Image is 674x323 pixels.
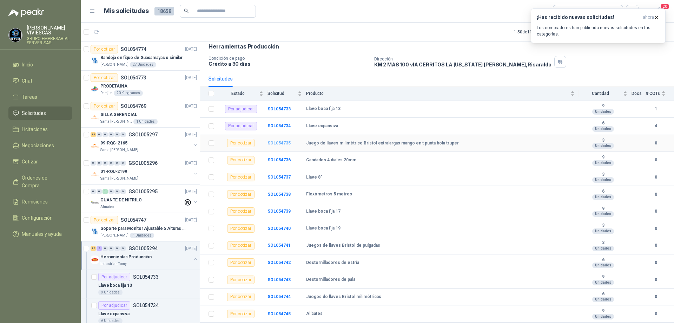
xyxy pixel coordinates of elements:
div: 0 [120,132,126,137]
a: SOL054745 [267,311,291,316]
p: PROBETAINA [100,83,127,90]
h3: ¡Has recibido nuevas solicitudes! [537,14,640,20]
p: [DATE] [185,131,197,138]
div: Unidades [592,160,614,166]
img: Company Logo [91,170,99,179]
p: 99-RQG-2165 [100,140,127,147]
div: Por adjudicar [225,122,257,130]
p: GSOL005295 [128,189,158,194]
b: Juegos de llaves Bristol de pulgadas [306,243,380,248]
div: 0 [108,246,114,251]
span: Remisiones [22,198,48,206]
div: Unidades [592,143,614,149]
div: Por adjudicar [98,301,130,310]
div: 0 [97,189,102,194]
b: 9 [579,206,627,212]
a: Remisiones [8,195,72,208]
a: 0 0 1 0 0 0 GSOL005295[DATE] Company LogoGUANTE DE NITRILOAlmatec [91,187,198,210]
b: Juego de llaves milimétrico Bristol extralargas mango en t punta bola truper [306,141,459,146]
p: SOL054747 [121,218,146,222]
div: Unidades [592,177,614,183]
span: Órdenes de Compra [22,174,66,189]
div: 0 [108,132,114,137]
div: Por cotizar [227,139,255,147]
div: Por cotizar [227,173,255,181]
b: Llave boca fija 17 [306,209,341,214]
p: [DATE] [185,217,197,224]
span: Solicitudes [22,109,46,117]
span: Estado [218,91,258,96]
a: Órdenes de Compra [8,171,72,192]
a: Por cotizarSOL054769[DATE] Company LogoSILLA GERENCIALSanta [PERSON_NAME]1 Unidades [81,99,200,128]
p: GSOL005296 [128,161,158,166]
b: Llave boca fija 19 [306,226,341,231]
p: Industrias Tomy [100,261,127,267]
p: Santa [PERSON_NAME] [100,176,138,181]
p: Patojito [100,90,112,96]
div: Unidades [592,297,614,302]
b: 9 [579,274,627,280]
a: Licitaciones [8,123,72,136]
b: SOL054743 [267,277,291,282]
b: 0 [646,174,666,181]
p: [DATE] [185,103,197,110]
span: Producto [306,91,569,96]
div: Unidades [592,280,614,285]
p: Los compradores han publicado nuevas solicitudes en tus categorías. [537,25,660,37]
div: Unidades [592,263,614,268]
b: Destornilladores de pala [306,277,355,283]
p: Llave expansiva [98,311,130,317]
div: Por adjudicar [98,273,130,281]
span: Configuración [22,214,53,222]
p: [DATE] [185,245,197,252]
b: SOL054736 [267,157,291,162]
div: Por cotizar [91,216,118,224]
div: Por cotizar [227,276,255,284]
p: Llave boca fija 13 [98,282,132,289]
b: SOL054742 [267,260,291,265]
div: Unidades [592,246,614,251]
b: 9 [579,155,627,160]
div: Unidades [592,211,614,217]
div: Por adjudicar [225,105,257,113]
div: 27 Unidades [130,62,156,67]
p: KM 2 MAS 100 vIA CERRITOS LA [US_STATE] [PERSON_NAME] , Risaralda [374,62,551,67]
span: Chat [22,77,32,85]
p: Crédito a 30 días [209,61,369,67]
div: 1 Unidades [130,233,154,238]
b: Alicates [306,311,323,317]
b: 0 [646,157,666,163]
div: 0 [97,132,102,137]
b: SOL054739 [267,209,291,214]
div: Por cotizar [227,156,255,164]
img: Company Logo [91,85,99,93]
a: Por cotizarSOL054774[DATE] Company LogoBandeja en fique de Guacamayas o similar[PERSON_NAME]27 Un... [81,42,200,71]
a: Negociaciones [8,139,72,152]
th: Producto [306,87,579,101]
b: 4 [646,123,666,129]
a: Manuales y ayuda [8,227,72,241]
p: [DATE] [185,75,197,81]
img: Company Logo [91,227,99,235]
p: Dirección [374,57,551,62]
div: Todas [557,7,572,15]
p: [DATE] [185,188,197,195]
p: Soporte para Monitor Ajustable 5 Alturas Mini [100,225,188,232]
b: 9 [579,308,627,314]
a: Configuración [8,211,72,225]
div: 0 [114,246,120,251]
h1: Mis solicitudes [104,6,149,16]
a: Inicio [8,58,72,71]
div: 0 [103,246,108,251]
span: Inicio [22,61,33,69]
a: SOL054735 [267,141,291,146]
div: Por cotizar [227,224,255,233]
div: 12 [91,246,96,251]
div: Solicitudes [209,75,233,83]
div: 0 [108,161,114,166]
p: SOL054733 [133,274,159,279]
span: 20 [660,3,670,10]
b: 0 [646,225,666,232]
span: Manuales y ayuda [22,230,62,238]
